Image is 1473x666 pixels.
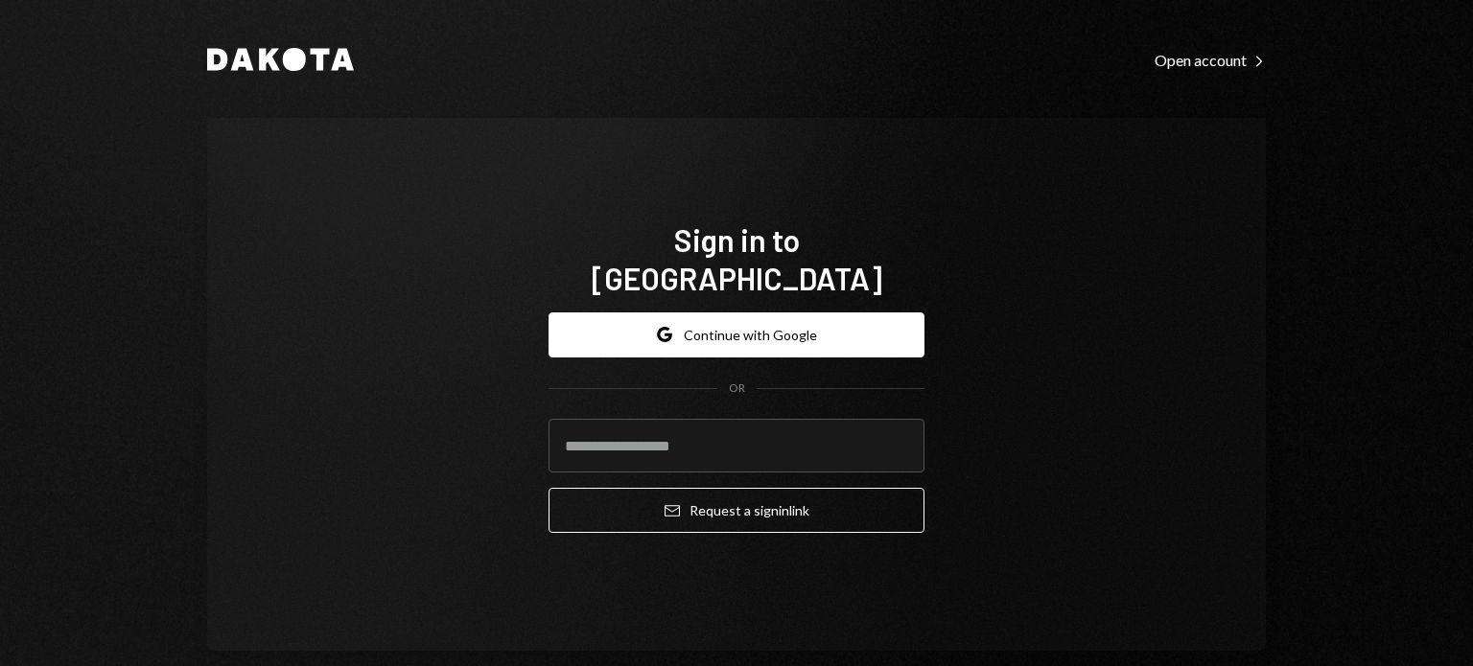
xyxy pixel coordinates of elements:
[549,220,924,297] h1: Sign in to [GEOGRAPHIC_DATA]
[549,488,924,533] button: Request a signinlink
[729,380,745,397] div: OR
[1155,49,1266,70] a: Open account
[549,312,924,357] button: Continue with Google
[1155,51,1266,70] div: Open account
